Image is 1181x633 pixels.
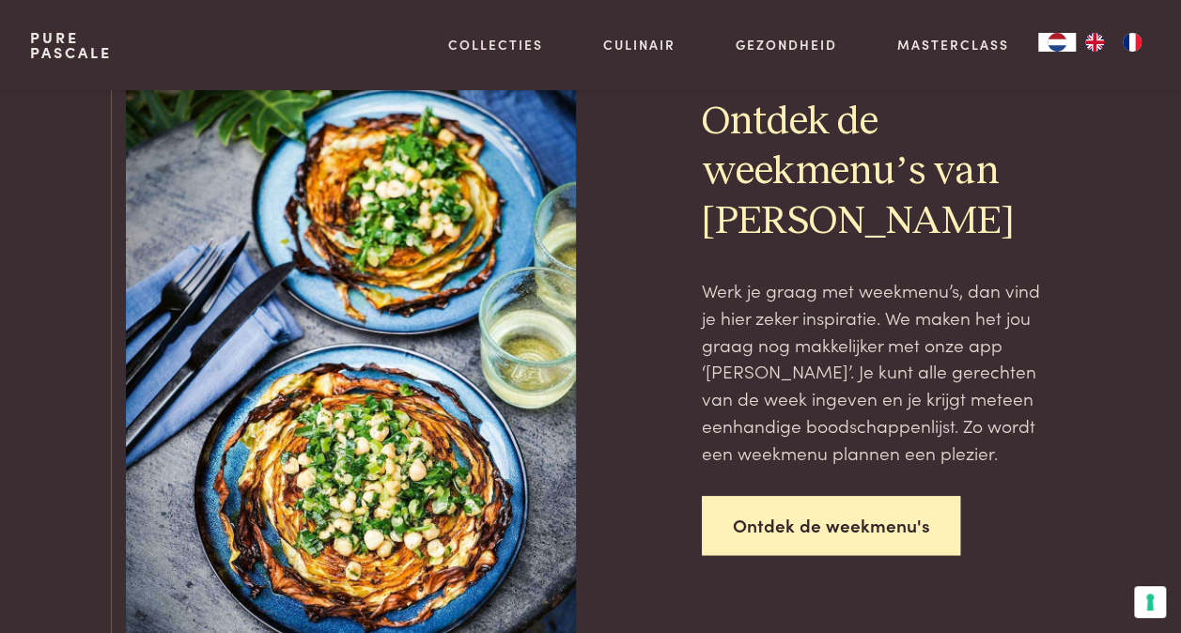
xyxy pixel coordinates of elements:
[1076,33,1113,52] a: EN
[1038,33,1151,52] aside: Language selected: Nederlands
[1038,33,1076,52] a: NL
[702,496,961,555] a: Ontdek de weekmenu's
[1134,586,1166,618] button: Uw voorkeuren voor toestemming voor trackingtechnologieën
[736,35,837,54] a: Gezondheid
[1113,33,1151,52] a: FR
[603,35,676,54] a: Culinair
[1076,33,1151,52] ul: Language list
[448,35,543,54] a: Collecties
[702,277,1056,466] p: Werk je graag met weekmenu’s, dan vind je hier zeker inspiratie. We maken het jou graag nog makke...
[1038,33,1076,52] div: Language
[702,98,1056,247] h2: Ontdek de weekmenu’s van [PERSON_NAME]
[30,30,112,60] a: PurePascale
[896,35,1008,54] a: Masterclass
